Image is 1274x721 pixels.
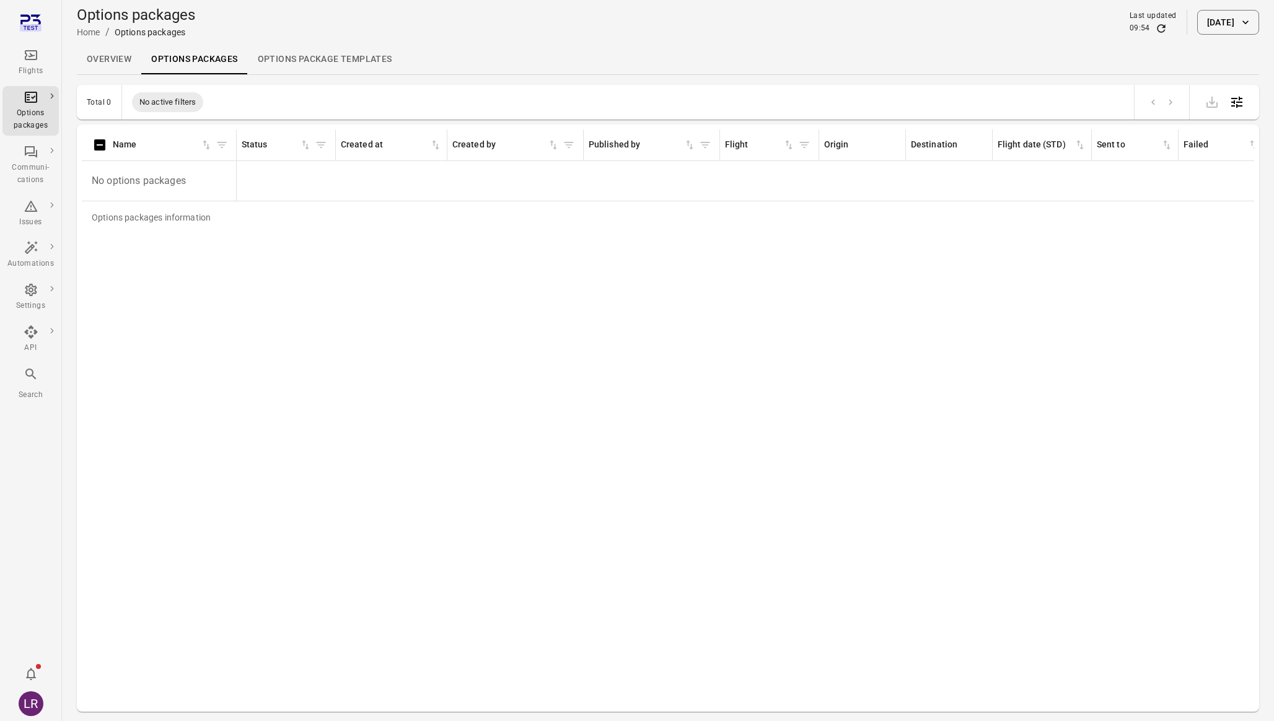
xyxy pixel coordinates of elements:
[2,141,59,190] a: Communi-cations
[2,321,59,358] a: API
[132,96,204,108] span: No active filters
[248,45,402,74] a: Options package Templates
[1155,22,1167,35] button: Refresh data
[452,138,547,152] div: Created by
[312,136,330,154] button: Filter by status
[77,45,1259,74] div: Local navigation
[1097,138,1173,152] div: Sort by sent to in ascending order
[1144,94,1179,110] nav: pagination navigation
[998,138,1086,152] span: Flight date (STD)
[87,98,112,107] div: Total 0
[1184,138,1260,152] span: Failed
[589,138,696,152] span: Published by
[14,686,48,721] button: Laufey Rut
[341,138,442,152] span: Created at
[242,138,299,152] div: Status
[341,138,429,152] div: Created at
[725,138,795,152] span: Flight
[589,138,683,152] div: Published by
[998,138,1086,152] div: Sort by flight date (STD) in ascending order
[82,201,221,234] div: Options packages information
[7,342,54,354] div: API
[1200,95,1224,107] span: Please make a selection to export
[2,195,59,232] a: Issues
[560,136,578,154] button: Filter by created by
[452,138,560,152] div: Sort by created by in ascending order
[911,138,987,152] div: Destination
[998,138,1074,152] div: Flight date (STD)
[7,216,54,229] div: Issues
[115,26,185,38] div: Options packages
[7,258,54,270] div: Automations
[19,691,43,716] div: LR
[1184,138,1247,152] div: Failed
[77,25,195,40] nav: Breadcrumbs
[1130,22,1150,35] div: 09:54
[1197,10,1259,35] button: [DATE]
[1130,10,1177,22] div: Last updated
[77,27,100,37] a: Home
[113,138,213,152] div: Sort by name in ascending order
[341,138,442,152] div: Sort by created at in ascending order
[242,138,312,152] span: Status
[7,389,54,401] div: Search
[452,138,560,152] span: Created by
[1184,138,1260,152] div: Sort by failed in ascending order
[141,45,247,74] a: Options packages
[2,44,59,81] a: Flights
[1224,90,1249,115] button: Open table configuration
[105,25,110,40] li: /
[87,164,231,198] p: No options packages
[19,662,43,686] button: Notifications
[696,136,714,154] button: Filter by published by
[589,138,696,152] div: Sort by published by in ascending order
[7,162,54,186] div: Communi-cations
[824,138,900,152] div: Origin
[213,136,231,154] button: Filter by name
[77,5,195,25] h1: Options packages
[1097,138,1173,152] span: Sent to
[7,107,54,132] div: Options packages
[725,138,783,152] div: Flight
[2,279,59,316] a: Settings
[2,237,59,274] a: Automations
[2,86,59,136] a: Options packages
[1097,138,1161,152] div: Sent to
[113,138,213,152] span: Name
[795,136,814,154] button: Filter by flight
[77,45,141,74] a: Overview
[725,138,795,152] div: Sort by flight date (STD) in ascending order
[7,300,54,312] div: Settings
[2,363,59,404] button: Search
[113,138,200,152] div: Name
[7,65,54,77] div: Flights
[242,138,312,152] div: Sort by status in ascending order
